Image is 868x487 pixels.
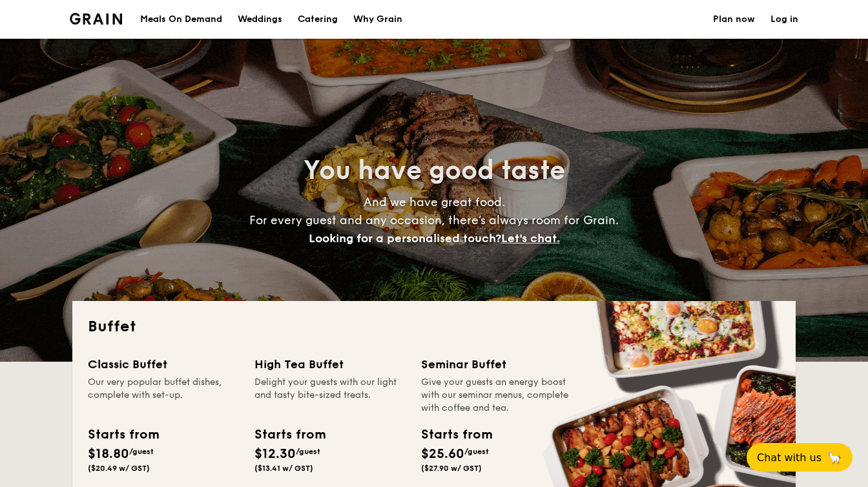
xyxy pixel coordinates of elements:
span: /guest [464,447,489,456]
div: Give your guests an energy boost with our seminar menus, complete with coffee and tea. [421,376,572,415]
div: Delight your guests with our light and tasty bite-sized treats. [254,376,406,415]
span: 🦙 [827,450,842,465]
span: And we have great food. For every guest and any occasion, there’s always room for Grain. [249,195,619,245]
h2: Buffet [88,316,780,337]
span: ($20.49 w/ GST) [88,464,150,473]
div: Starts from [254,425,325,444]
span: /guest [129,447,154,456]
div: High Tea Buffet [254,355,406,373]
span: You have good taste [304,155,565,186]
div: Seminar Buffet [421,355,572,373]
div: Starts from [421,425,491,444]
span: $18.80 [88,446,129,462]
span: $25.60 [421,446,464,462]
button: Chat with us🦙 [747,443,852,471]
span: Chat with us [757,451,821,464]
div: Classic Buffet [88,355,239,373]
span: Let's chat. [501,231,560,245]
span: $12.30 [254,446,296,462]
span: ($27.90 w/ GST) [421,464,482,473]
div: Starts from [88,425,158,444]
a: Logotype [70,13,122,25]
span: /guest [296,447,320,456]
span: ($13.41 w/ GST) [254,464,313,473]
span: Looking for a personalised touch? [309,231,501,245]
div: Our very popular buffet dishes, complete with set-up. [88,376,239,415]
img: Grain [70,13,122,25]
